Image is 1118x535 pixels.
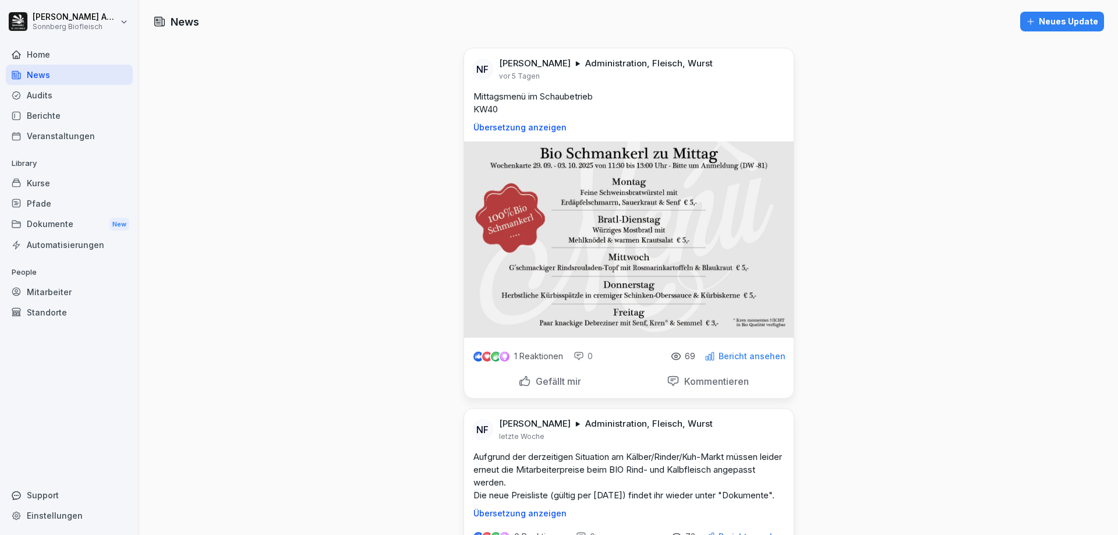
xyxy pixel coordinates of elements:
[1026,15,1098,28] div: Neues Update
[6,214,133,235] div: Dokumente
[33,12,118,22] p: [PERSON_NAME] Anibas
[499,432,544,441] p: letzte Woche
[491,352,501,362] img: celebrate
[500,351,510,362] img: inspiring
[6,263,133,282] p: People
[680,375,749,387] p: Kommentieren
[499,72,540,81] p: vor 5 Tagen
[685,352,695,361] p: 69
[473,451,784,502] p: Aufgrund der derzeitigen Situation am Kälber/Rinder/Kuh-Markt müssen leider erneut die Mitarbeite...
[6,65,133,85] a: News
[1020,12,1104,31] button: Neues Update
[585,418,713,430] p: Administration, Fleisch, Wurst
[531,375,581,387] p: Gefällt mir
[472,59,493,80] div: NF
[6,126,133,146] a: Veranstaltungen
[6,85,133,105] a: Audits
[171,14,199,30] h1: News
[473,90,784,116] p: Mittagsmenü im Schaubetrieb KW40
[6,173,133,193] a: Kurse
[574,350,593,362] div: 0
[109,218,129,231] div: New
[585,58,713,69] p: Administration, Fleisch, Wurst
[464,141,794,338] img: xqc4ke928roxnk6jsh3s407l.png
[472,419,493,440] div: NF
[6,485,133,505] div: Support
[6,193,133,214] a: Pfade
[6,44,133,65] a: Home
[6,282,133,302] a: Mitarbeiter
[6,302,133,323] a: Standorte
[499,58,571,69] p: [PERSON_NAME]
[473,509,784,518] p: Übersetzung anzeigen
[473,352,483,361] img: like
[719,352,786,361] p: Bericht ansehen
[6,105,133,126] a: Berichte
[514,352,563,361] p: 1 Reaktionen
[6,214,133,235] a: DokumenteNew
[6,235,133,255] a: Automatisierungen
[473,123,784,132] p: Übersetzung anzeigen
[6,154,133,173] p: Library
[483,352,491,361] img: love
[6,505,133,526] a: Einstellungen
[499,418,571,430] p: [PERSON_NAME]
[33,23,118,31] p: Sonnberg Biofleisch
